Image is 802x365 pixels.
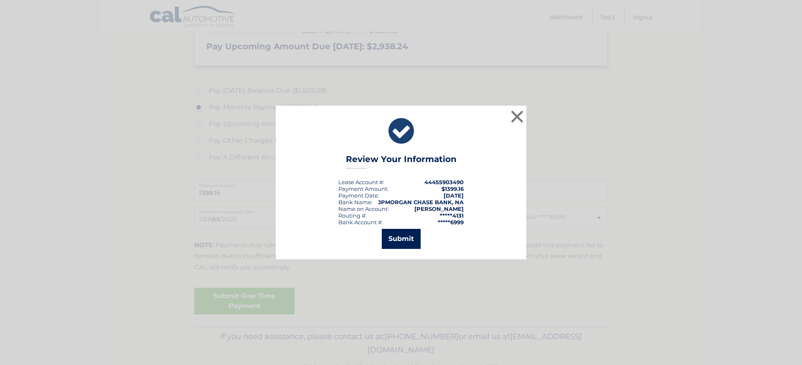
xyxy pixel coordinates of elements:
[424,179,464,185] strong: 44455903490
[338,219,383,226] div: Bank Account #:
[338,192,379,199] div: :
[442,185,464,192] span: $1399.16
[509,108,525,125] button: ×
[346,154,457,169] h3: Review Your Information
[378,199,464,205] strong: JPMORGAN CHASE BANK, NA
[444,192,464,199] span: [DATE]
[338,179,384,185] div: Lease Account #:
[338,199,373,205] div: Bank Name:
[414,205,464,212] strong: [PERSON_NAME]
[338,205,389,212] div: Name on Account:
[338,212,367,219] div: Routing #:
[338,192,378,199] span: Payment Date
[338,185,388,192] div: Payment Amount:
[382,229,421,249] button: Submit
